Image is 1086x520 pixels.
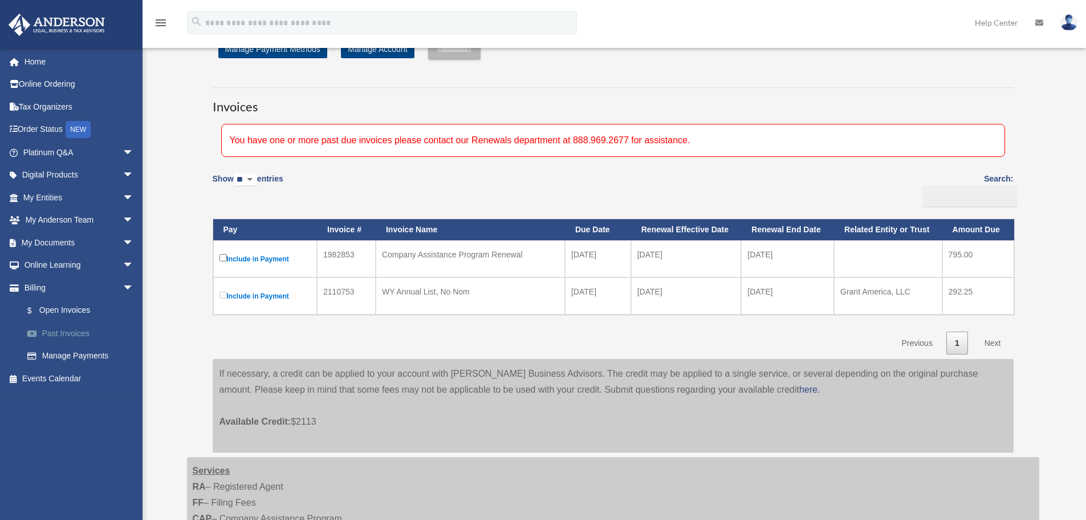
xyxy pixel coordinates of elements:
[193,482,206,491] strong: RA
[741,277,834,315] td: [DATE]
[922,186,1018,207] input: Search:
[8,118,151,142] a: Order StatusNEW
[893,332,941,355] a: Previous
[834,219,942,240] th: Related Entity or Trust: activate to sort column ascending
[631,219,742,240] th: Renewal Effective Date: activate to sort column ascending
[631,277,742,315] td: [DATE]
[382,247,559,263] div: Company Assistance Program Renewal
[66,121,91,138] div: NEW
[8,50,151,73] a: Home
[34,304,39,318] span: $
[8,164,151,187] a: Digital Productsarrow_drop_down
[382,284,559,300] div: WY Annual List, No Nom
[565,219,631,240] th: Due Date: activate to sort column ascending
[8,231,151,254] a: My Documentsarrow_drop_down
[219,417,291,426] span: Available Credit:
[942,219,1014,240] th: Amount Due: activate to sort column ascending
[193,498,204,507] strong: FF
[976,332,1010,355] a: Next
[918,172,1014,207] label: Search:
[376,219,565,240] th: Invoice Name: activate to sort column ascending
[213,172,283,198] label: Show entries
[8,95,151,118] a: Tax Organizers
[946,332,968,355] a: 1
[8,73,151,96] a: Online Ordering
[154,16,168,30] i: menu
[219,289,311,303] label: Include in Payment
[1060,14,1077,31] img: User Pic
[8,186,151,209] a: My Entitiesarrow_drop_down
[16,345,151,368] a: Manage Payments
[190,15,203,28] i: search
[16,322,151,345] a: Past Invoices
[741,219,834,240] th: Renewal End Date: activate to sort column ascending
[317,219,376,240] th: Invoice #: activate to sort column ascending
[219,252,311,266] label: Include in Payment
[219,291,227,299] input: Include in Payment
[154,20,168,30] a: menu
[565,277,631,315] td: [DATE]
[123,231,145,255] span: arrow_drop_down
[213,87,1014,116] h3: Invoices
[8,254,151,277] a: Online Learningarrow_drop_down
[218,40,327,58] a: Manage Payment Methods
[565,240,631,277] td: [DATE]
[5,14,108,36] img: Anderson Advisors Platinum Portal
[8,367,151,390] a: Events Calendar
[123,186,145,209] span: arrow_drop_down
[123,164,145,187] span: arrow_drop_down
[8,141,151,164] a: Platinum Q&Aarrow_drop_down
[123,141,145,164] span: arrow_drop_down
[219,398,1007,430] p: $2113
[741,240,834,277] td: [DATE]
[341,40,414,58] a: Manage Account
[942,277,1014,315] td: 292.25
[317,240,376,277] td: 1982853
[213,219,318,240] th: Pay: activate to sort column descending
[213,359,1014,453] div: If necessary, a credit can be applied to your account with [PERSON_NAME] Business Advisors. The c...
[834,277,942,315] td: Grant America, LLC
[193,466,230,475] strong: Services
[234,174,257,187] select: Showentries
[16,299,145,323] a: $Open Invoices
[8,209,151,232] a: My Anderson Teamarrow_drop_down
[631,240,742,277] td: [DATE]
[123,276,145,300] span: arrow_drop_down
[123,209,145,232] span: arrow_drop_down
[123,254,145,277] span: arrow_drop_down
[799,385,820,394] a: here.
[219,254,227,261] input: Include in Payment
[317,277,376,315] td: 2110753
[942,240,1014,277] td: 795.00
[221,124,1005,157] div: You have one or more past due invoices please contact our Renewals department at 888.969.2677 for...
[8,276,151,299] a: Billingarrow_drop_down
